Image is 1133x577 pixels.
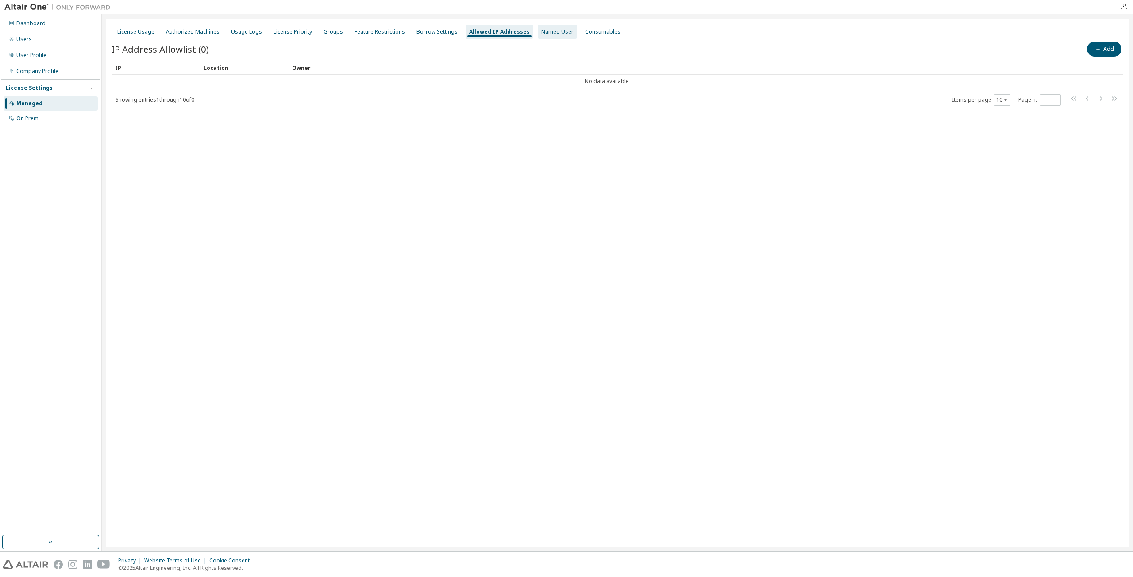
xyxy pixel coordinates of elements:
div: Users [16,36,32,43]
div: Consumables [585,28,620,35]
div: Managed [16,100,42,107]
span: Page n. [1018,94,1061,106]
span: IP Address Allowlist (0) [112,43,209,55]
div: Cookie Consent [209,557,255,564]
div: IP [115,61,197,75]
div: Company Profile [16,68,58,75]
img: Altair One [4,3,115,11]
p: © 2025 Altair Engineering, Inc. All Rights Reserved. [118,564,255,572]
img: linkedin.svg [83,560,92,569]
div: License Priority [274,28,312,35]
td: No data available [112,75,1102,88]
div: Usage Logs [231,28,262,35]
span: Items per page [952,94,1010,106]
img: instagram.svg [68,560,77,569]
div: Groups [324,28,343,35]
button: 10 [996,96,1008,103]
div: User Profile [16,52,46,59]
button: Add [1087,42,1121,57]
div: License Settings [6,84,53,92]
div: Privacy [118,557,144,564]
div: Website Terms of Use [144,557,209,564]
div: Location [204,61,285,75]
div: Authorized Machines [166,28,220,35]
span: Showing entries 1 through 10 of 0 [116,96,194,103]
img: facebook.svg [54,560,63,569]
img: altair_logo.svg [3,560,48,569]
div: On Prem [16,115,39,122]
div: Named User [541,28,574,35]
div: License Usage [117,28,154,35]
img: youtube.svg [97,560,110,569]
div: Borrow Settings [416,28,458,35]
div: Allowed IP Addresses [469,28,530,35]
div: Owner [292,61,1098,75]
div: Feature Restrictions [355,28,405,35]
div: Dashboard [16,20,46,27]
